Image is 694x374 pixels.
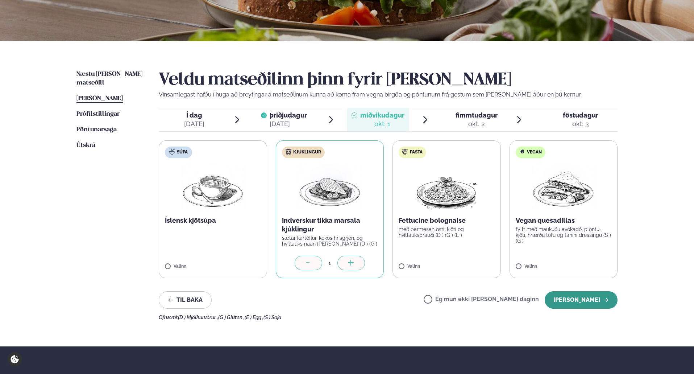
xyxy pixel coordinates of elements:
[519,149,525,155] img: Vegan.svg
[282,216,378,234] p: Indverskur tikka marsala kjúklingur
[456,111,498,119] span: fimmtudagur
[218,315,245,320] span: (G ) Glúten ,
[76,110,120,119] a: Prófílstillingar
[410,149,423,155] span: Pasta
[178,315,218,320] span: (D ) Mjólkurvörur ,
[293,149,321,155] span: Kjúklingur
[270,111,307,119] span: þriðjudagur
[298,164,362,210] img: Chicken-breast.png
[181,164,245,210] img: Soup.png
[545,291,618,309] button: [PERSON_NAME]
[563,120,598,128] div: okt. 3
[165,216,261,225] p: Íslensk kjötsúpa
[282,235,378,247] p: sætar kartöflur, kókos hrísgrjón, og hvítlauks naan [PERSON_NAME] (D ) (G )
[76,142,95,148] span: Útskrá
[360,111,404,119] span: miðvikudagur
[7,352,22,367] a: Cookie settings
[184,120,204,128] div: [DATE]
[169,149,175,155] img: soup.svg
[159,291,212,309] button: Til baka
[76,70,144,87] a: Næstu [PERSON_NAME] matseðill
[286,149,291,155] img: chicken.svg
[263,315,282,320] span: (S ) Soja
[270,120,307,128] div: [DATE]
[415,164,478,210] img: Spagetti.png
[76,71,142,86] span: Næstu [PERSON_NAME] matseðill
[76,141,95,150] a: Útskrá
[184,111,204,120] span: Í dag
[563,111,598,119] span: föstudagur
[159,315,618,320] div: Ofnæmi:
[532,164,595,210] img: Quesadilla.png
[245,315,263,320] span: (E ) Egg ,
[177,149,188,155] span: Súpa
[322,259,337,267] div: 1
[159,90,618,99] p: Vinsamlegast hafðu í huga að breytingar á matseðlinum kunna að koma fram vegna birgða og pöntunum...
[516,226,612,244] p: fyllt með maukuðu avókadó, plöntu-kjöti, hrærðu tofu og tahini dressingu (S ) (G )
[402,149,408,155] img: pasta.svg
[76,126,117,134] a: Pöntunarsaga
[360,120,404,128] div: okt. 1
[399,216,495,225] p: Fettucine bolognaise
[76,127,117,133] span: Pöntunarsaga
[456,120,498,128] div: okt. 2
[76,95,123,102] span: [PERSON_NAME]
[76,111,120,117] span: Prófílstillingar
[527,149,542,155] span: Vegan
[76,94,123,103] a: [PERSON_NAME]
[399,226,495,238] p: með parmesan osti, kjöti og hvítlauksbrauði (D ) (G ) (E )
[516,216,612,225] p: Vegan quesadillas
[159,70,618,90] h2: Veldu matseðilinn þinn fyrir [PERSON_NAME]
